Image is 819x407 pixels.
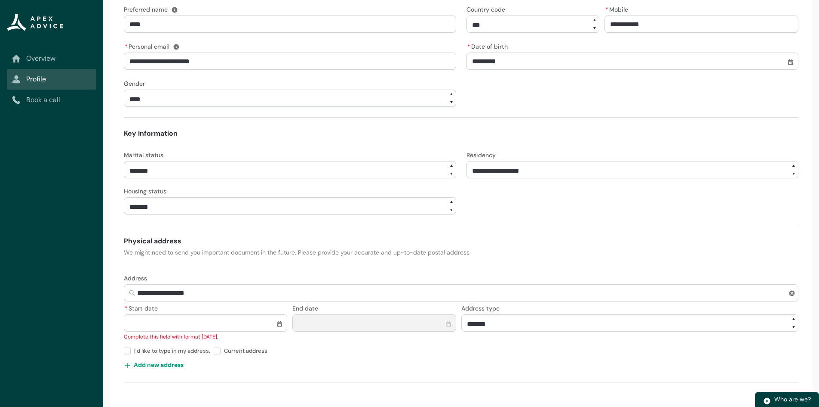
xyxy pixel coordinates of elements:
h4: Physical address [124,236,798,246]
label: Address [124,272,150,283]
nav: Sub page [7,48,96,110]
span: I’d like to type in my address. [134,345,214,354]
span: Residency [466,151,496,159]
label: Preferred name [124,3,171,14]
a: Overview [12,53,91,64]
span: Country code [466,6,505,13]
span: Address type [461,304,500,312]
span: Marital status [124,151,163,159]
label: End date [292,302,322,313]
div: Complete this field with format [DATE]. [124,332,287,341]
abbr: required [605,6,608,13]
abbr: required [125,43,128,50]
label: Date of birth [466,40,511,51]
button: Add new address [124,358,184,372]
label: Mobile [604,3,632,14]
span: Who are we? [774,395,811,403]
span: Current address [224,345,271,354]
label: Personal email [124,40,173,51]
abbr: required [467,43,470,50]
label: Start date [124,302,161,313]
abbr: required [125,304,128,312]
img: play.svg [763,397,771,405]
a: Profile [12,74,91,84]
span: Gender [124,80,145,87]
span: Housing status [124,187,166,195]
img: Apex Advice Group [7,14,63,31]
a: Book a call [12,95,91,105]
h4: Key information [124,128,798,139]
p: We might need to send you important document in the future. Please provide your accurate and up-t... [124,248,798,257]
